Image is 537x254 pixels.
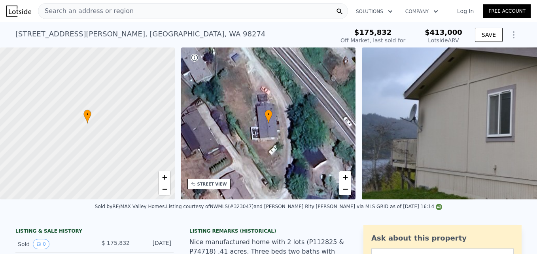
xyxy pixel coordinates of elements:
button: Company [399,4,444,19]
div: Sold by RE/MAX Valley Homes . [95,204,166,209]
div: Off Market, last sold for [340,36,405,44]
div: Sold [18,239,88,249]
span: − [162,184,167,194]
div: [DATE] [136,239,171,249]
div: LISTING & SALE HISTORY [15,228,174,236]
div: Listing courtesy of NWMLS (#323047) and [PERSON_NAME] Rlty [PERSON_NAME] via MLS GRID as of [DATE... [166,204,442,209]
div: Lotside ARV [425,36,462,44]
span: − [343,184,348,194]
span: + [343,172,348,182]
div: [STREET_ADDRESS][PERSON_NAME] , [GEOGRAPHIC_DATA] , WA 98274 [15,28,265,40]
button: View historical data [33,239,49,249]
img: Lotside [6,6,31,17]
button: SAVE [475,28,503,42]
a: Zoom out [159,183,170,195]
button: Show Options [506,27,522,43]
span: $ 175,832 [102,240,130,246]
a: Zoom in [159,171,170,183]
a: Zoom in [339,171,351,183]
button: Solutions [350,4,399,19]
span: • [83,111,91,118]
span: • [265,111,272,118]
span: $413,000 [425,28,462,36]
a: Log In [448,7,483,15]
span: + [162,172,167,182]
div: STREET VIEW [197,181,227,187]
div: Ask about this property [371,233,514,244]
span: $175,832 [354,28,392,36]
span: Search an address or region [38,6,134,16]
div: • [83,110,91,123]
div: • [265,110,272,123]
a: Zoom out [339,183,351,195]
a: Free Account [483,4,531,18]
div: Listing Remarks (Historical) [189,228,348,234]
img: NWMLS Logo [436,204,442,210]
